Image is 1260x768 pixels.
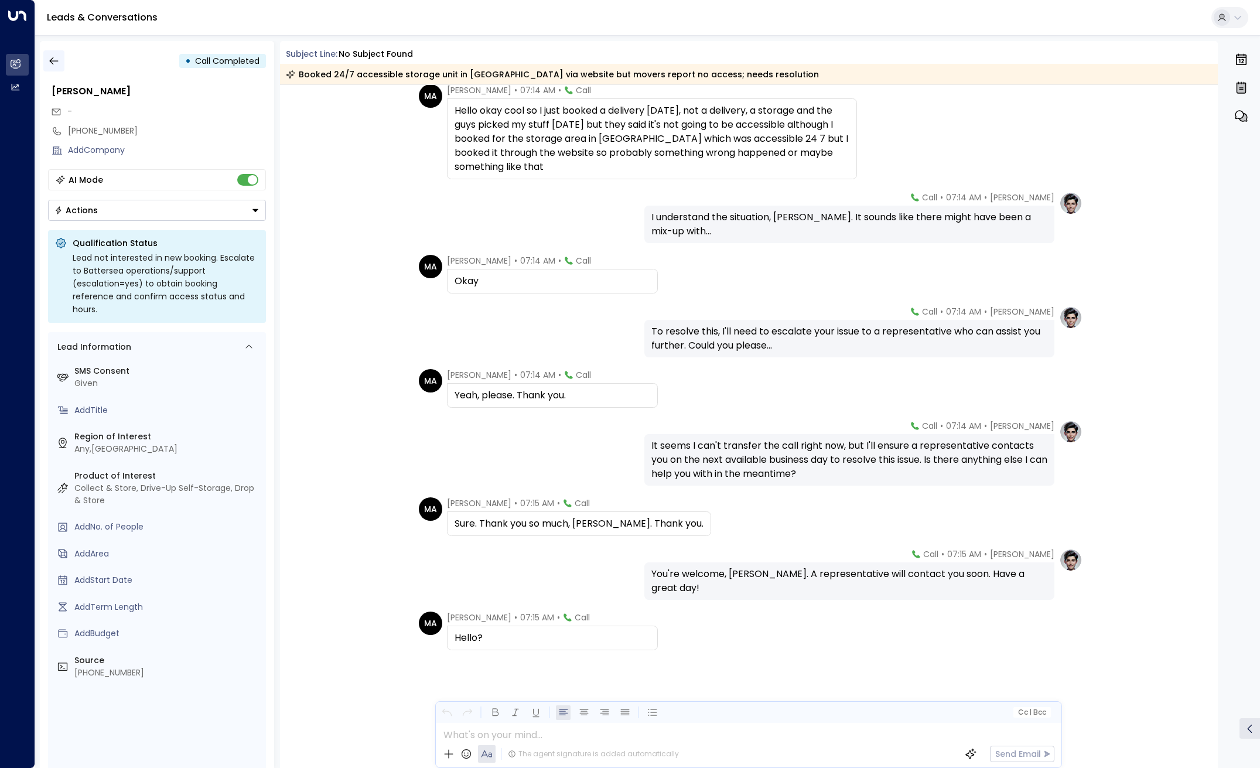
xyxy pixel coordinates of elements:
div: AddNo. of People [74,521,261,533]
div: I understand the situation, [PERSON_NAME]. It sounds like there might have been a mix-up with... [651,210,1047,238]
div: It seems I can't transfer the call right now, but I'll ensure a representative contacts you on th... [651,439,1047,481]
span: • [984,192,987,203]
div: Button group with a nested menu [48,200,266,221]
div: No subject found [339,48,413,60]
button: Cc|Bcc [1013,707,1051,718]
span: [PERSON_NAME] [447,497,511,509]
img: profile-logo.png [1059,306,1083,329]
a: Leads & Conversations [47,11,158,24]
span: • [941,548,944,560]
div: You're welcome, [PERSON_NAME]. A representative will contact you soon. Have a great day! [651,567,1047,595]
span: 07:14 AM [946,420,981,432]
span: Call [575,497,590,509]
span: [PERSON_NAME] [447,255,511,267]
label: Product of Interest [74,470,261,482]
span: 07:15 AM [520,612,554,623]
span: • [984,306,987,318]
div: [PHONE_NUMBER] [68,125,266,137]
div: Okay [455,274,650,288]
span: • [940,306,943,318]
span: • [514,497,517,509]
span: Call Completed [195,55,259,67]
span: | [1029,708,1032,716]
span: - [67,105,72,117]
span: 07:14 AM [520,369,555,381]
img: profile-logo.png [1059,420,1083,443]
span: 07:14 AM [520,255,555,267]
div: Given [74,377,261,390]
div: AddStart Date [74,574,261,586]
div: AddBudget [74,627,261,640]
span: Subject Line: [286,48,337,60]
span: Call [922,420,937,432]
span: Call [922,306,937,318]
span: • [514,612,517,623]
div: Lead Information [53,341,131,353]
div: MA [419,369,442,392]
span: [PERSON_NAME] [990,548,1054,560]
span: • [940,420,943,432]
div: AddTerm Length [74,601,261,613]
label: Region of Interest [74,431,261,443]
span: 07:15 AM [520,497,554,509]
div: Any,[GEOGRAPHIC_DATA] [74,443,261,455]
label: Source [74,654,261,667]
div: MA [419,84,442,108]
div: Actions [54,205,98,216]
span: [PERSON_NAME] [990,420,1054,432]
span: • [514,255,517,267]
div: [PHONE_NUMBER] [74,667,261,679]
div: AddArea [74,548,261,560]
div: Yeah, please. Thank you. [455,388,650,402]
img: profile-logo.png [1059,192,1083,215]
span: [PERSON_NAME] [990,192,1054,203]
div: AddCompany [68,144,266,156]
span: [PERSON_NAME] [447,369,511,381]
button: Undo [439,705,454,720]
span: • [940,192,943,203]
div: Sure. Thank you so much, [PERSON_NAME]. Thank you. [455,517,704,531]
div: AddTitle [74,404,261,417]
div: Hello? [455,631,650,645]
span: Call [922,192,937,203]
span: • [514,84,517,96]
div: AI Mode [69,174,103,186]
div: MA [419,255,442,278]
span: [PERSON_NAME] [990,306,1054,318]
span: • [558,84,561,96]
span: • [558,369,561,381]
span: [PERSON_NAME] [447,612,511,623]
span: • [514,369,517,381]
span: Call [576,369,591,381]
div: Lead not interested in new booking. Escalate to Battersea operations/support (escalation=yes) to ... [73,251,259,316]
label: SMS Consent [74,365,261,377]
button: Redo [460,705,474,720]
img: profile-logo.png [1059,548,1083,572]
span: • [984,420,987,432]
span: Cc Bcc [1018,708,1046,716]
span: • [557,497,560,509]
span: • [557,612,560,623]
span: 07:14 AM [946,192,981,203]
div: [PERSON_NAME] [52,84,266,98]
span: 07:14 AM [946,306,981,318]
span: Call [923,548,938,560]
span: [PERSON_NAME] [447,84,511,96]
div: The agent signature is added automatically [508,749,679,759]
span: 07:14 AM [520,84,555,96]
span: Call [575,612,590,623]
p: Qualification Status [73,237,259,249]
div: MA [419,497,442,521]
div: To resolve this, I'll need to escalate your issue to a representative who can assist you further.... [651,325,1047,353]
span: Call [576,84,591,96]
div: MA [419,612,442,635]
button: Actions [48,200,266,221]
span: Call [576,255,591,267]
div: Hello okay cool so I just booked a delivery [DATE], not a delivery, a storage and the guys picked... [455,104,849,174]
span: • [984,548,987,560]
span: • [558,255,561,267]
div: Collect & Store, Drive-Up Self-Storage, Drop & Store [74,482,261,507]
div: Booked 24/7 accessible storage unit in [GEOGRAPHIC_DATA] via website but movers report no access;... [286,69,819,80]
div: • [185,50,191,71]
span: 07:15 AM [947,548,981,560]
